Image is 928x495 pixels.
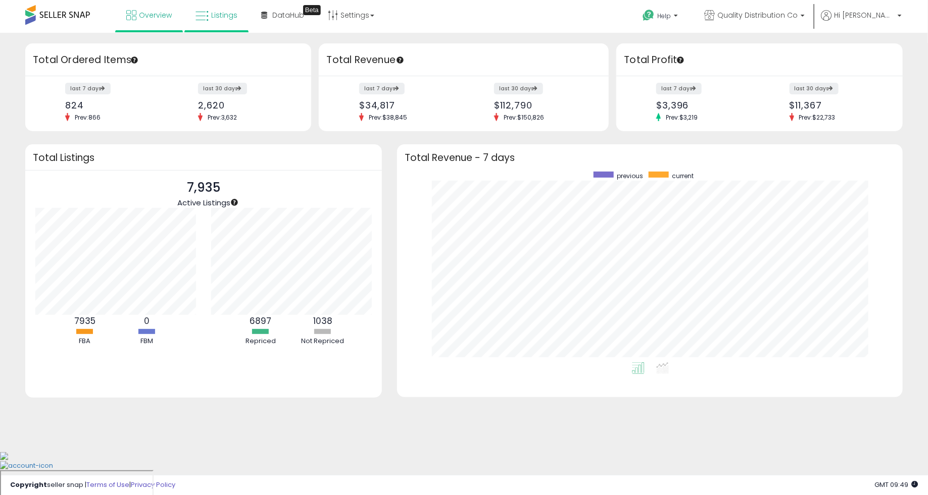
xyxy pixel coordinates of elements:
[250,315,271,327] b: 6897
[396,56,405,65] div: Tooltip anchor
[790,100,885,111] div: $11,367
[821,10,902,33] a: Hi [PERSON_NAME]
[656,100,752,111] div: $3,396
[656,83,702,94] label: last 7 days
[117,337,177,346] div: FBM
[272,10,304,20] span: DataHub
[834,10,895,20] span: Hi [PERSON_NAME]
[661,113,703,122] span: Prev: $3,219
[676,56,685,65] div: Tooltip anchor
[292,337,353,346] div: Not Repriced
[359,83,405,94] label: last 7 days
[198,83,247,94] label: last 30 days
[657,12,671,20] span: Help
[326,53,601,67] h3: Total Revenue
[672,172,694,180] span: current
[230,198,239,207] div: Tooltip anchor
[790,83,839,94] label: last 30 days
[203,113,242,122] span: Prev: 3,632
[230,337,291,346] div: Repriced
[634,2,688,33] a: Help
[74,315,95,327] b: 7935
[303,5,321,15] div: Tooltip anchor
[405,154,895,161] h3: Total Revenue - 7 days
[177,178,230,197] p: 7,935
[139,10,172,20] span: Overview
[144,315,150,327] b: 0
[617,172,644,180] span: previous
[177,197,230,208] span: Active Listings
[70,113,106,122] span: Prev: 866
[65,100,161,111] div: 824
[211,10,237,20] span: Listings
[624,53,895,67] h3: Total Profit
[494,83,543,94] label: last 30 days
[55,337,115,346] div: FBA
[794,113,841,122] span: Prev: $22,733
[33,154,374,161] h3: Total Listings
[130,56,139,65] div: Tooltip anchor
[364,113,412,122] span: Prev: $38,845
[313,315,332,327] b: 1038
[717,10,798,20] span: Quality Distribution Co
[65,83,111,94] label: last 7 days
[499,113,549,122] span: Prev: $150,826
[494,100,591,111] div: $112,790
[642,9,655,22] i: Get Help
[359,100,456,111] div: $34,817
[198,100,294,111] div: 2,620
[33,53,304,67] h3: Total Ordered Items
